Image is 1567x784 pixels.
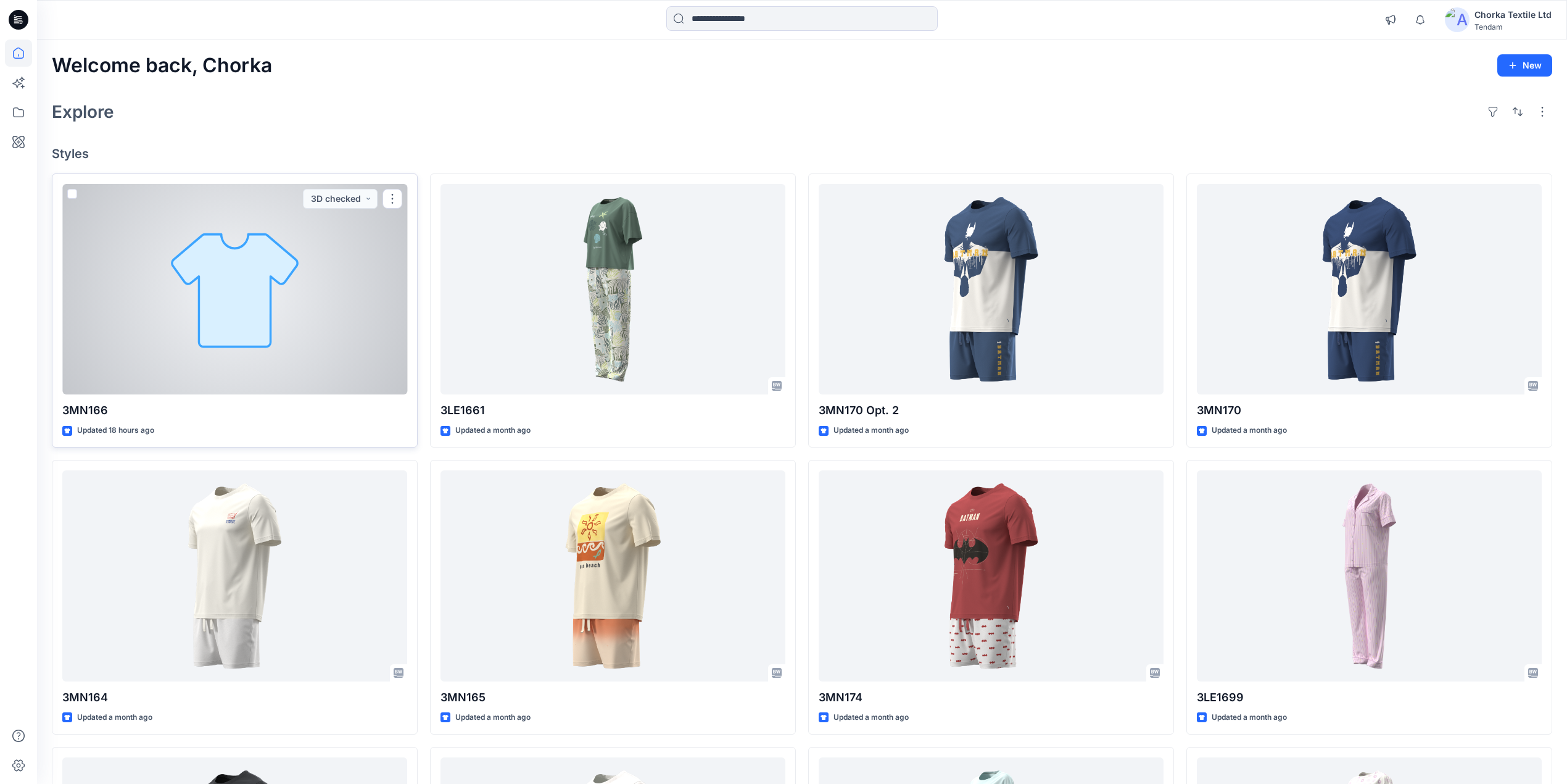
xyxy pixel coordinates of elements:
p: 3LE1661 [440,402,785,419]
h2: Explore [52,102,114,122]
p: 3MN170 [1197,402,1542,419]
a: 3MN170 Opt. 2 [819,184,1164,395]
p: Updated a month ago [77,711,152,724]
p: Updated a month ago [833,711,909,724]
p: 3MN170 Opt. 2 [819,402,1164,419]
h2: Welcome back, Chorka [52,54,272,77]
p: 3MN166 [62,402,407,419]
a: 3MN164 [62,470,407,682]
p: Updated a month ago [1212,711,1287,724]
p: 3LE1699 [1197,689,1542,706]
div: Chorka Textile Ltd [1474,7,1552,22]
p: Updated a month ago [455,711,531,724]
h4: Styles [52,146,1552,161]
p: Updated a month ago [833,424,909,437]
img: avatar [1445,7,1470,32]
a: 3MN174 [819,470,1164,682]
p: 3MN165 [440,689,785,706]
p: 3MN164 [62,689,407,706]
p: 3MN174 [819,689,1164,706]
div: Tendam [1474,22,1552,31]
a: 3LE1661 [440,184,785,395]
a: 3LE1699 [1197,470,1542,682]
a: 3MN170 [1197,184,1542,395]
a: 3MN165 [440,470,785,682]
a: 3MN166 [62,184,407,395]
p: Updated a month ago [455,424,531,437]
button: New [1497,54,1552,77]
p: Updated 18 hours ago [77,424,154,437]
p: Updated a month ago [1212,424,1287,437]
